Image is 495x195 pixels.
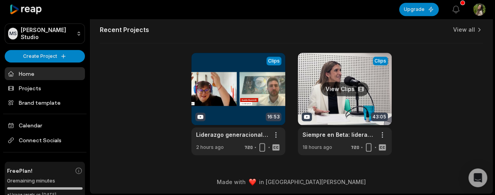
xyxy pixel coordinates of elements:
div: Made with in [GEOGRAPHIC_DATA][PERSON_NAME] [97,178,485,186]
img: heart emoji [249,179,256,186]
a: View all [453,26,475,34]
a: Brand template [5,96,85,109]
button: Upgrade [399,3,439,16]
div: 0 remaining minutes [7,177,83,185]
a: Liderazgo generacional 2025: Cuando el reto no es técnico es humano [196,131,268,139]
h2: Recent Projects [100,26,149,34]
a: Calendar [5,119,85,132]
a: Siempre en Beta: liderazgo y aprendizaje con IA en Globant [302,131,374,139]
p: [PERSON_NAME] Studio [21,27,73,41]
span: Connect Socials [5,133,85,147]
a: Projects [5,82,85,95]
a: Home [5,67,85,80]
span: Free Plan! [7,166,32,175]
div: MS [8,28,18,39]
button: Create Project [5,50,85,63]
div: Open Intercom Messenger [468,168,487,187]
